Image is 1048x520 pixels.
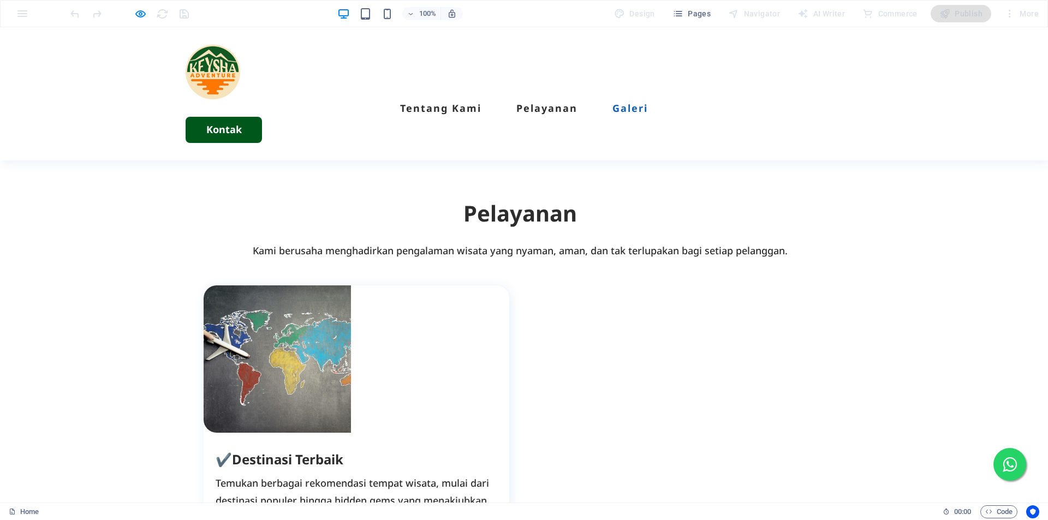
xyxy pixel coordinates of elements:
[985,505,1013,518] span: Code
[610,5,659,22] div: Design (Ctrl+Alt+Y)
[216,447,509,482] p: Temukan berbagai rekomendasi tempat wisata, mulai dari destinasi populer hingga hidden gems yang ...
[980,505,1017,518] button: Code
[1026,505,1039,518] button: Usercentrics
[402,7,441,20] button: 100%
[186,89,262,115] a: Kontak
[447,9,457,19] i: On resize automatically adjust zoom level to fit chosen device.
[204,214,837,232] p: Kami berusaha menghadirkan pengalaman wisata yang nyaman, aman, dan tak terlupakan bagi setiap pe...
[204,171,837,201] h2: Pelayanan
[216,423,509,441] h3: ✔️Destinasi Terbaik
[516,76,577,86] a: Pelayanan
[612,76,648,86] a: Galeri
[419,7,436,20] h6: 100%
[954,505,971,518] span: 00 00
[400,76,481,86] a: Tentang Kami
[672,8,711,19] span: Pages
[186,17,240,72] img: keyshaadventure.com
[668,5,715,22] button: Pages
[943,505,972,518] h6: Session time
[962,507,963,516] span: :
[9,505,39,518] a: Click to cancel selection. Double-click to open Pages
